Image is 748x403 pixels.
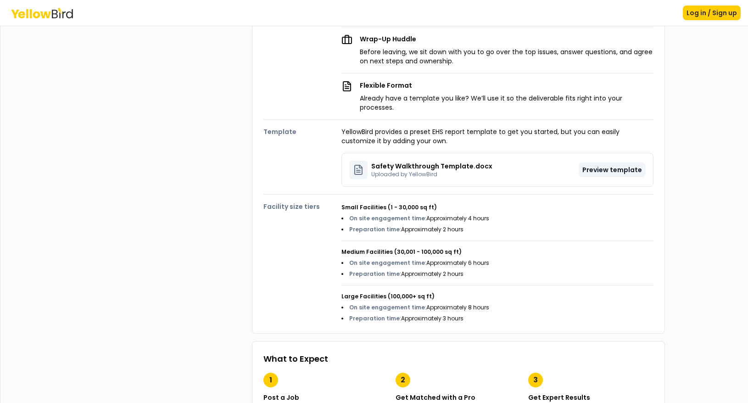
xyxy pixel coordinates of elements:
button: Preview template [579,162,646,177]
span: Preparation time [349,225,400,233]
div: 3 [528,373,543,387]
p: Before leaving, we sit down with you to go over the top issues, answer questions, and agree on ne... [360,47,653,66]
span: Approximately 6 hours [426,259,489,267]
li: : [341,315,489,322]
span: On site engagement time [349,259,425,267]
h4: Template [263,127,341,136]
p: Wrap-Up Huddle [360,34,653,44]
div: 2 [396,373,410,387]
span: Preparation time [349,270,400,278]
span: On site engagement time [349,303,425,311]
span: Approximately 3 hours [401,314,463,322]
h4: Get Expert Results [528,393,653,402]
span: Approximately 2 hours [401,225,463,233]
span: On site engagement time [349,214,425,222]
span: Approximately 2 hours [401,270,463,278]
button: Log in / Sign up [683,6,741,20]
span: Preparation time [349,314,400,322]
span: Approximately 8 hours [426,303,489,311]
span: Approximately 4 hours [426,214,489,222]
h3: What to Expect [263,353,328,365]
h4: Post a Job [263,393,389,402]
p: Safety Walkthrough Template.docx [371,162,492,171]
p: Uploaded by YellowBird [371,171,492,178]
p: YellowBird provides a preset EHS report template to get you started, but you can easily customize... [341,127,653,146]
p: Flexible Format [360,81,653,90]
h4: Medium Facilities (30,001 - 100,000 sq ft) [341,248,653,256]
li: : [341,215,489,222]
h4: Facility size tiers [263,202,341,211]
h4: Get Matched with a Pro [396,393,521,402]
li: : [341,259,489,267]
h4: Small Facilities (1 - 30,000 sq ft) [341,204,653,211]
li: : [341,270,489,278]
p: Already have a template you like? We’ll use it so the deliverable fits right into your processes. [360,94,653,112]
h4: Large Facilities (100,000+ sq ft) [341,293,653,300]
div: 1 [263,373,278,387]
li: : [341,226,489,233]
li: : [341,304,489,311]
